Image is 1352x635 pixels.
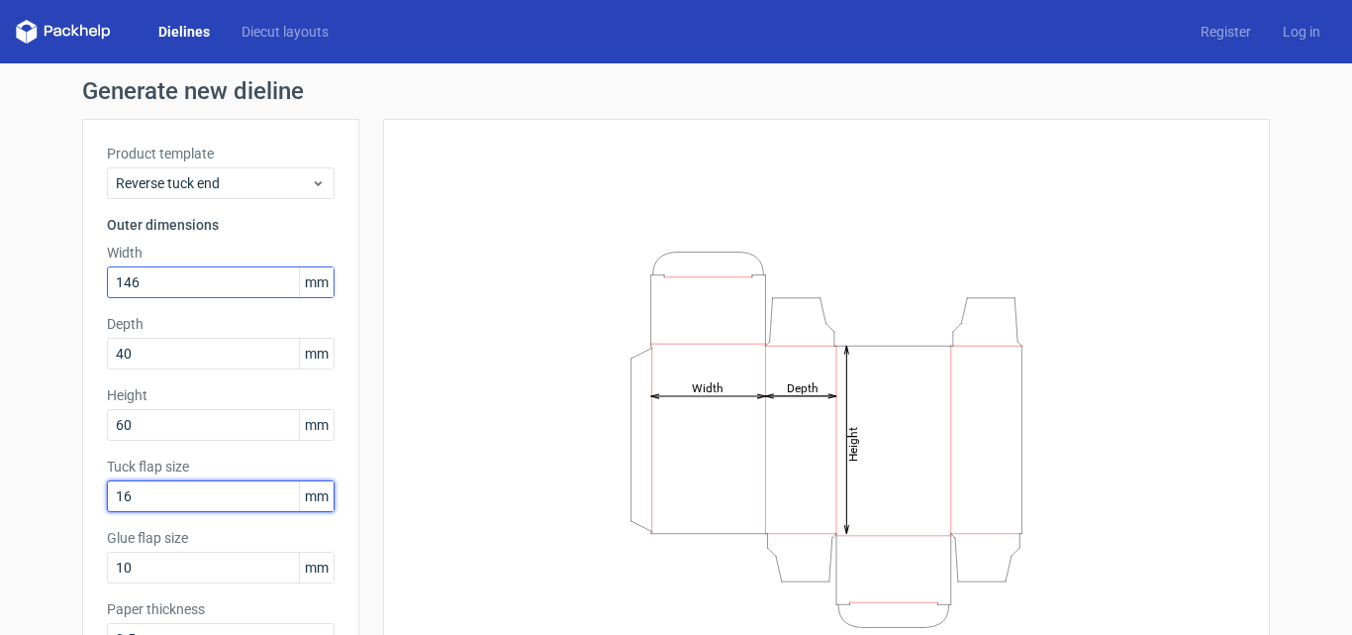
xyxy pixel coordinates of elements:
label: Glue flap size [107,528,335,548]
a: Diecut layouts [226,22,344,42]
a: Register [1185,22,1267,42]
tspan: Depth [787,380,819,394]
label: Height [107,385,335,405]
a: Dielines [143,22,226,42]
tspan: Height [846,426,860,461]
h3: Outer dimensions [107,215,335,235]
label: Product template [107,144,335,163]
label: Depth [107,314,335,334]
span: mm [299,481,334,511]
span: mm [299,339,334,369]
span: Reverse tuck end [116,173,311,193]
a: Log in [1267,22,1336,42]
tspan: Width [692,380,724,394]
span: mm [299,267,334,297]
span: mm [299,410,334,440]
h1: Generate new dieline [82,79,1270,103]
span: mm [299,553,334,582]
label: Paper thickness [107,599,335,619]
label: Width [107,243,335,263]
label: Tuck flap size [107,457,335,476]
